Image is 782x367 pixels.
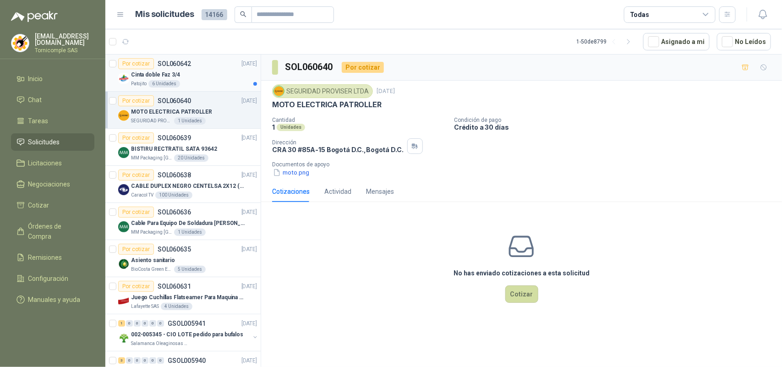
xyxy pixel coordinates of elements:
a: Remisiones [11,249,94,266]
span: Inicio [28,74,43,84]
img: Company Logo [118,147,129,158]
div: 0 [149,320,156,327]
span: Manuales y ayuda [28,295,81,305]
p: [DATE] [377,87,395,96]
div: 0 [142,357,148,364]
a: Por cotizarSOL060636[DATE] Company LogoCable Para Equipo De Soldadura [PERSON_NAME]MM Packaging [... [105,203,261,240]
a: Cotizar [11,197,94,214]
p: BISTIRU RECTRATIL SATA 93642 [131,145,217,153]
span: Órdenes de Compra [28,221,86,241]
p: SOL060638 [158,172,191,178]
div: 0 [126,357,133,364]
div: 1 Unidades [174,117,206,125]
h1: Mis solicitudes [136,8,194,21]
span: Remisiones [28,252,62,263]
img: Company Logo [118,110,129,121]
p: SOL060642 [158,60,191,67]
p: GSOL005941 [168,320,206,327]
a: Por cotizarSOL060639[DATE] Company LogoBISTIRU RECTRATIL SATA 93642MM Packaging [GEOGRAPHIC_DATA]... [105,129,261,166]
p: MM Packaging [GEOGRAPHIC_DATA] [131,154,172,162]
div: 5 Unidades [174,266,206,273]
span: 14166 [202,9,227,20]
a: Tareas [11,112,94,130]
img: Company Logo [11,34,29,52]
div: 3 [118,357,125,364]
div: 1 - 50 de 8799 [576,34,636,49]
p: Asiento sanitario [131,256,175,265]
a: Configuración [11,270,94,287]
p: Dirección [272,139,404,146]
a: Inicio [11,70,94,88]
div: Mensajes [366,186,394,197]
img: Company Logo [118,296,129,307]
span: Tareas [28,116,49,126]
div: Por cotizar [118,244,154,255]
p: Documentos de apoyo [272,161,778,168]
div: Por cotizar [118,58,154,69]
div: 0 [142,320,148,327]
p: Salamanca Oleaginosas SAS [131,340,189,347]
a: Licitaciones [11,154,94,172]
a: Por cotizarSOL060635[DATE] Company LogoAsiento sanitarioBioCosta Green Energy S.A.S5 Unidades [105,240,261,277]
p: Juego Cuchillas Flatseamer Para Maquina de Coser [131,293,245,302]
img: Company Logo [118,73,129,84]
p: 1 [272,123,275,131]
p: SOL060639 [158,135,191,141]
div: SEGURIDAD PROVISER LTDA [272,84,373,98]
a: Órdenes de Compra [11,218,94,245]
p: [EMAIL_ADDRESS][DOMAIN_NAME] [35,33,94,46]
img: Company Logo [118,258,129,269]
div: 4 Unidades [161,303,192,310]
div: 0 [134,320,141,327]
button: moto.png [272,168,310,177]
span: Configuración [28,274,69,284]
a: Por cotizarSOL060642[DATE] Company LogoCinta doble Faz 3/4Patojito6 Unidades [105,55,261,92]
div: Por cotizar [342,62,384,73]
div: 0 [149,357,156,364]
button: Cotizar [505,285,538,303]
a: Por cotizarSOL060640[DATE] Company LogoMOTO ELECTRICA PATROLLERSEGURIDAD PROVISER LTDA1 Unidades [105,92,261,129]
p: Cable Para Equipo De Soldadura [PERSON_NAME] [131,219,245,228]
p: Caracol TV [131,192,153,199]
p: [DATE] [241,60,257,68]
a: Solicitudes [11,133,94,151]
div: Unidades [277,124,305,131]
p: CABLE DUPLEX NEGRO CENTELSA 2X12 (COLOR NEGRO) [131,182,245,191]
a: Por cotizarSOL060638[DATE] Company LogoCABLE DUPLEX NEGRO CENTELSA 2X12 (COLOR NEGRO)Caracol TV10... [105,166,261,203]
p: Patojito [131,80,147,88]
span: Cotizar [28,200,49,210]
p: Condición de pago [454,117,778,123]
span: Licitaciones [28,158,62,168]
p: MOTO ELECTRICA PATROLLER [272,100,382,110]
div: Por cotizar [118,95,154,106]
p: SEGURIDAD PROVISER LTDA [131,117,172,125]
p: MM Packaging [GEOGRAPHIC_DATA] [131,229,172,236]
p: [DATE] [241,245,257,254]
div: Por cotizar [118,207,154,218]
p: SOL060631 [158,283,191,290]
span: Chat [28,95,42,105]
img: Company Logo [274,86,284,96]
span: search [240,11,246,17]
a: 1 0 0 0 0 0 GSOL005941[DATE] Company Logo002-005345 - CIO LOTE pedido para bufalosSalamanca Oleag... [118,318,259,347]
span: Solicitudes [28,137,60,147]
h3: SOL060640 [285,60,334,74]
h3: No has enviado cotizaciones a esta solicitud [454,268,590,278]
p: [DATE] [241,97,257,105]
div: 6 Unidades [148,80,180,88]
p: [DATE] [241,356,257,365]
p: CRA 30 #85A-15 Bogotá D.C. , Bogotá D.C. [272,146,404,153]
div: 0 [134,357,141,364]
p: SOL060635 [158,246,191,252]
span: Negociaciones [28,179,71,189]
div: 100 Unidades [155,192,192,199]
div: 0 [157,357,164,364]
p: MOTO ELECTRICA PATROLLER [131,108,212,116]
img: Company Logo [118,333,129,344]
div: Cotizaciones [272,186,310,197]
div: 1 [118,320,125,327]
div: 0 [157,320,164,327]
div: Actividad [324,186,351,197]
p: BioCosta Green Energy S.A.S [131,266,172,273]
p: 002-005345 - CIO LOTE pedido para bufalos [131,330,243,339]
